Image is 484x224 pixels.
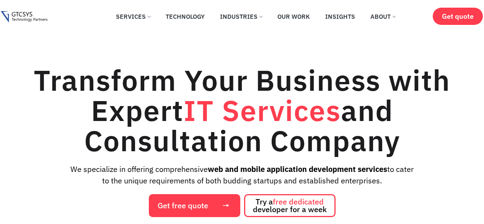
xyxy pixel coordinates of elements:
span: IT Services [184,92,341,129]
a: Get free quote [149,194,240,217]
span: free dedicated [273,196,324,207]
img: Gtcsys logo [1,11,47,23]
a: Services [110,8,156,25]
span: Get free quote [158,202,208,209]
h1: Transform Your Business with Expert and Consultation Company [8,65,476,156]
a: Technology [160,8,210,25]
strong: web and mobile application development services [208,164,387,174]
div: We specialize in offering comprehensive to cater to the unique requirements of both budding start... [8,164,476,186]
a: About [365,8,401,25]
span: Get quote [442,12,474,20]
span: Try a developer for a week [253,198,327,213]
a: Industries [214,8,268,25]
a: Try afree dedicated developer for a week [244,194,336,217]
a: Insights [319,8,361,25]
a: Our Work [272,8,316,25]
a: Get quote [433,8,483,25]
